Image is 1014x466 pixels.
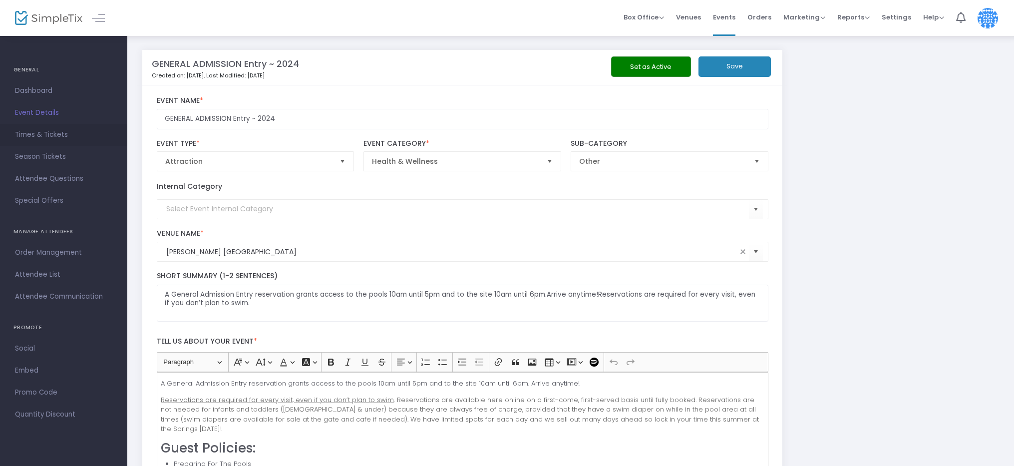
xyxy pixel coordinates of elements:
m-panel-title: GENERAL ADMISSION Entry ~ 2024 [152,57,299,70]
span: Help [923,12,944,22]
label: Sub-Category [571,139,768,148]
button: Select [543,152,557,171]
span: Order Management [15,246,112,259]
div: Editor toolbar [157,352,768,372]
span: Quantity Discount [15,408,112,421]
span: Attendee Questions [15,172,112,185]
span: Attraction [165,156,332,166]
input: Select Venue [166,247,737,257]
u: Reservations are required for every visit, even if you don’t plan to swim [161,395,394,405]
button: Select [750,152,764,171]
span: Orders [747,4,771,30]
button: Select [336,152,349,171]
span: Box Office [624,12,664,22]
span: Embed [15,364,112,377]
input: Enter Event Name [157,109,768,129]
p: Created on: [DATE] [152,71,566,80]
span: , Last Modified: [DATE] [204,71,265,79]
button: Set as Active [611,56,691,77]
span: Times & Tickets [15,128,112,141]
span: Dashboard [15,84,112,97]
span: Season Tickets [15,150,112,163]
button: Select [749,199,763,219]
span: Attendee List [15,268,112,281]
input: Select Event Internal Category [166,204,749,214]
h4: GENERAL [13,60,114,80]
span: Settings [882,4,911,30]
span: Marketing [783,12,825,22]
label: Event Category [363,139,561,148]
span: Special Offers [15,194,112,207]
span: clear [737,246,749,258]
button: Select [749,242,763,262]
span: Promo Code [15,386,112,399]
button: Paragraph [159,355,226,370]
p: A General Admission Entry reservation grants access to the pools 10am until 5pm and to the site 1... [161,379,763,389]
span: Attendee Communication [15,290,112,303]
label: Venue Name [157,229,768,238]
span: Events [713,4,735,30]
label: Event Type [157,139,354,148]
label: Tell us about your event [152,332,773,352]
span: Paragraph [163,356,215,368]
h4: MANAGE ATTENDEES [13,222,114,242]
h4: PROMOTE [13,318,114,338]
span: Other [579,156,745,166]
span: Health & Wellness [372,156,538,166]
label: Internal Category [157,181,222,192]
span: Event Details [15,106,112,119]
span: Venues [676,4,701,30]
span: Reports [837,12,870,22]
span: . Reservations are available here online on a first-come, first-served basis until fully booked. ... [161,395,759,434]
label: Event Name [157,96,768,105]
button: Save [698,56,771,77]
span: Social [15,342,112,355]
h2: Guest Policies: [161,441,763,456]
span: Short Summary (1-2 Sentences) [157,271,278,281]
